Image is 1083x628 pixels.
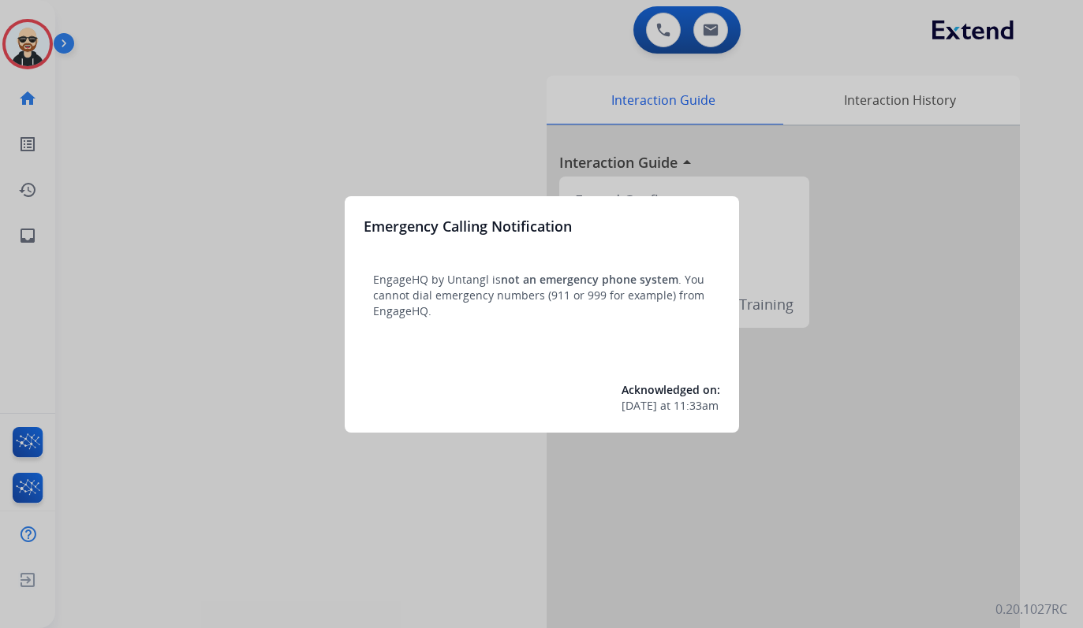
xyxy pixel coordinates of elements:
span: not an emergency phone system [501,272,678,287]
span: Acknowledged on: [622,382,720,397]
span: 11:33am [674,398,719,414]
p: EngageHQ by Untangl is . You cannot dial emergency numbers (911 or 999 for example) from EngageHQ. [373,272,711,319]
div: at [622,398,720,414]
h3: Emergency Calling Notification [364,215,572,237]
p: 0.20.1027RC [995,600,1067,619]
span: [DATE] [622,398,657,414]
